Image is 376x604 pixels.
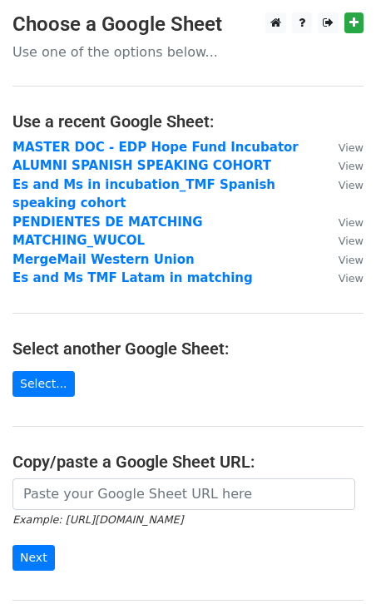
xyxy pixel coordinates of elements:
[12,371,75,397] a: Select...
[322,233,364,248] a: View
[12,111,364,131] h4: Use a recent Google Sheet:
[12,252,195,267] a: MergeMail Western Union
[12,545,55,571] input: Next
[12,233,145,248] a: MATCHING_WUCOL
[339,272,364,285] small: View
[322,140,364,155] a: View
[322,215,364,230] a: View
[12,339,364,359] h4: Select another Google Sheet:
[339,179,364,191] small: View
[12,270,253,285] a: Es and Ms TMF Latam in matching
[12,140,299,155] a: MASTER DOC - EDP Hope Fund Incubator
[12,478,355,510] input: Paste your Google Sheet URL here
[339,235,364,247] small: View
[339,160,364,172] small: View
[12,12,364,37] h3: Choose a Google Sheet
[12,452,364,472] h4: Copy/paste a Google Sheet URL:
[322,252,364,267] a: View
[12,177,275,211] a: Es and Ms in incubation_TMF Spanish speaking cohort
[12,215,203,230] a: PENDIENTES DE MATCHING
[322,270,364,285] a: View
[12,513,183,526] small: Example: [URL][DOMAIN_NAME]
[339,254,364,266] small: View
[12,158,271,173] a: ALUMNI SPANISH SPEAKING COHORT
[339,141,364,154] small: View
[322,158,364,173] a: View
[322,177,364,192] a: View
[339,216,364,229] small: View
[12,43,364,61] p: Use one of the options below...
